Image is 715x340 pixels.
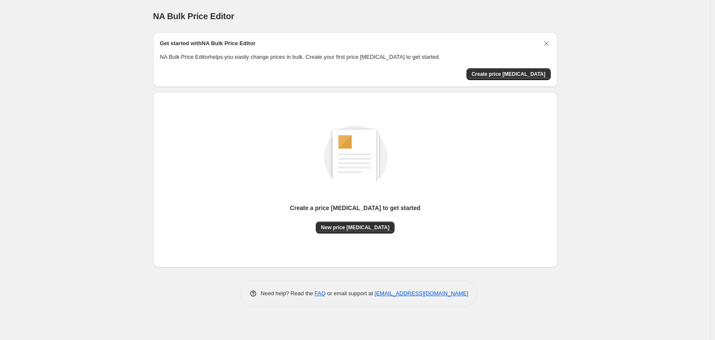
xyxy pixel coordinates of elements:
span: or email support at [326,290,375,297]
a: [EMAIL_ADDRESS][DOMAIN_NAME] [375,290,468,297]
p: NA Bulk Price Editor helps you easily change prices in bulk. Create your first price [MEDICAL_DAT... [160,53,551,61]
a: FAQ [315,290,326,297]
span: Need help? Read the [261,290,315,297]
button: New price [MEDICAL_DATA] [316,222,395,233]
span: New price [MEDICAL_DATA] [321,224,389,231]
h2: Get started with NA Bulk Price Editor [160,39,256,48]
span: NA Bulk Price Editor [153,12,235,21]
button: Create price change job [466,68,551,80]
p: Create a price [MEDICAL_DATA] to get started [290,204,420,212]
span: Create price [MEDICAL_DATA] [472,71,546,78]
button: Dismiss card [542,39,551,48]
